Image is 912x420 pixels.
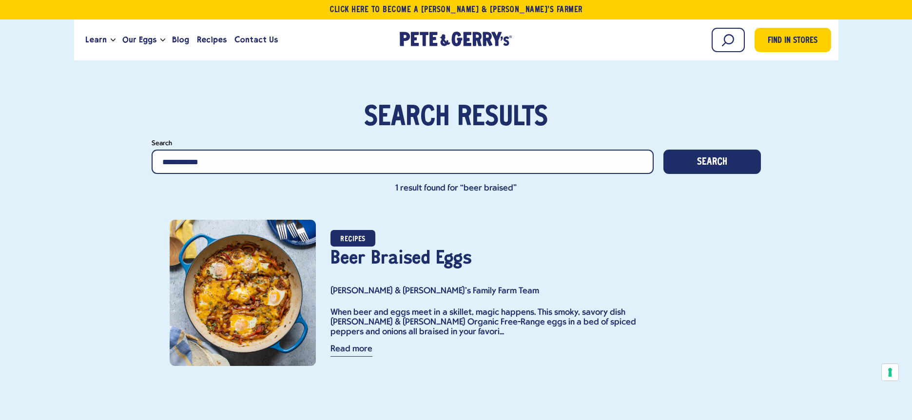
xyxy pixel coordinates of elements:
span: Find in Stores [768,35,817,48]
span: Our Eggs [122,34,156,46]
span: Blog [172,34,189,46]
a: Read more [330,345,372,357]
div: item [152,220,761,366]
a: Learn [81,27,111,53]
a: Find in Stores [755,28,831,52]
button: Open the dropdown menu for Learn [111,38,116,42]
button: Open the dropdown menu for Our Eggs [160,38,165,42]
button: Search [663,150,761,174]
a: Our Eggs [118,27,160,53]
span: Recipes [330,230,375,247]
button: Your consent preferences for tracking technologies [882,364,898,381]
a: Beer Braised Eggs [330,250,471,267]
h1: Search results [152,103,761,133]
p: [PERSON_NAME] & [PERSON_NAME]'s Family Farm Team [330,285,742,298]
label: Search [152,137,761,150]
div: When beer and eggs meet in a skillet, magic happens. This smoky, savory dish [PERSON_NAME] & [PER... [330,308,660,337]
a: Blog [168,27,193,53]
span: Contact Us [234,34,278,46]
span: Learn [85,34,107,46]
p: 1 result found for “beer braised” [152,182,761,195]
a: Recipes [193,27,231,53]
span: Recipes [197,34,227,46]
input: Search [712,28,745,52]
a: Contact Us [231,27,282,53]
